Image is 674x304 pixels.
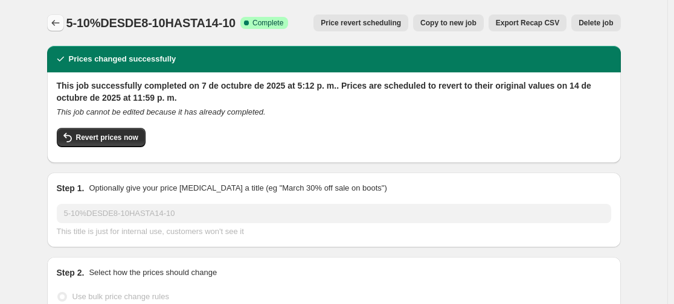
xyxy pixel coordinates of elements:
[57,267,85,279] h2: Step 2.
[252,18,283,28] span: Complete
[76,133,138,142] span: Revert prices now
[57,128,146,147] button: Revert prices now
[321,18,401,28] span: Price revert scheduling
[57,204,611,223] input: 30% off holiday sale
[89,267,217,279] p: Select how the prices should change
[66,16,236,30] span: 5-10%DESDE8-10HASTA14-10
[89,182,387,194] p: Optionally give your price [MEDICAL_DATA] a title (eg "March 30% off sale on boots")
[489,14,566,31] button: Export Recap CSV
[72,292,169,301] span: Use bulk price change rules
[47,14,64,31] button: Price change jobs
[413,14,484,31] button: Copy to new job
[57,80,611,104] h2: This job successfully completed on 7 de octubre de 2025 at 5:12 p. m.. Prices are scheduled to re...
[57,227,244,236] span: This title is just for internal use, customers won't see it
[313,14,408,31] button: Price revert scheduling
[571,14,620,31] button: Delete job
[579,18,613,28] span: Delete job
[57,182,85,194] h2: Step 1.
[69,53,176,65] h2: Prices changed successfully
[57,107,266,116] i: This job cannot be edited because it has already completed.
[420,18,477,28] span: Copy to new job
[496,18,559,28] span: Export Recap CSV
